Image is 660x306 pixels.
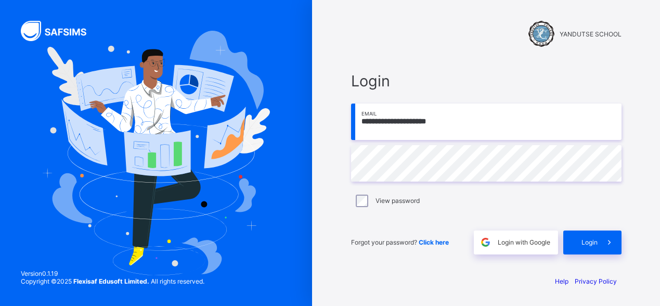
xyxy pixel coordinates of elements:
span: Version 0.1.19 [21,270,204,277]
span: Login [581,238,598,246]
strong: Flexisaf Edusoft Limited. [73,277,149,285]
label: View password [376,197,420,205]
a: Help [555,277,568,285]
span: YANDUTSE SCHOOL [560,30,622,38]
span: Copyright © 2025 All rights reserved. [21,277,204,285]
span: Login with Google [498,238,550,246]
img: Hero Image [42,31,269,275]
a: Click here [419,238,449,246]
img: google.396cfc9801f0270233282035f929180a.svg [480,236,491,248]
span: Forgot your password? [351,238,449,246]
a: Privacy Policy [575,277,617,285]
img: SAFSIMS Logo [21,21,99,41]
span: Login [351,72,622,90]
